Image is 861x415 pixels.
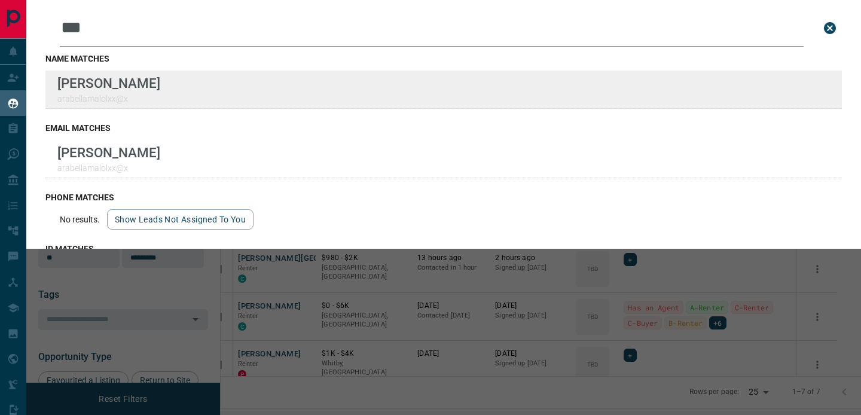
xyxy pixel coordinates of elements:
[818,16,842,40] button: close search bar
[57,163,160,173] p: arabellamalolxx@x
[57,145,160,160] p: [PERSON_NAME]
[45,193,842,202] h3: phone matches
[45,244,842,254] h3: id matches
[45,54,842,63] h3: name matches
[107,209,254,230] button: show leads not assigned to you
[45,123,842,133] h3: email matches
[57,75,160,91] p: [PERSON_NAME]
[57,94,160,103] p: arabellamalolxx@x
[60,215,100,224] p: No results.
